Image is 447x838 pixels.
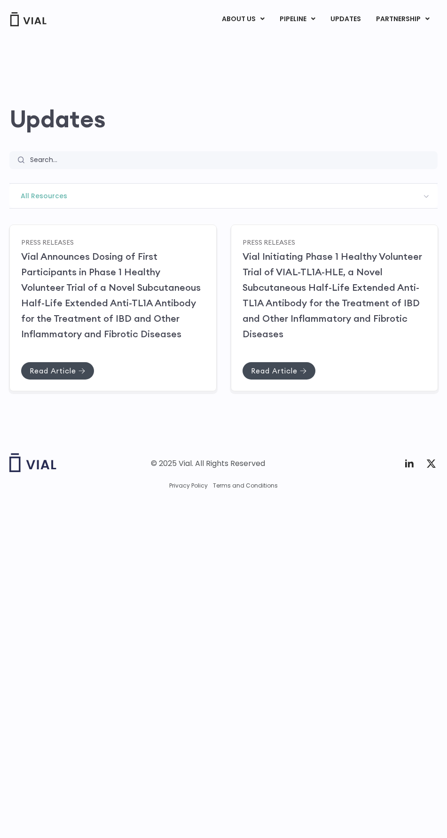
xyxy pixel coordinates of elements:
a: Vial Initiating Phase 1 Healthy Volunteer Trial of VIAL-TL1A-HLE, a Novel Subcutaneous Half-Life ... [243,250,422,340]
a: Press Releases [243,238,295,246]
a: Read Article [21,362,94,380]
a: PIPELINEMenu Toggle [272,11,322,27]
input: Search... [24,151,438,169]
a: Terms and Conditions [213,481,278,490]
span: All Resources [9,184,438,208]
a: ABOUT USMenu Toggle [214,11,272,27]
img: Vial Logo [9,12,47,26]
img: Vial logo wih "Vial" spelled out [9,453,56,472]
a: UPDATES [323,11,368,27]
span: Read Article [30,367,76,374]
a: PARTNERSHIPMenu Toggle [369,11,437,27]
a: Privacy Policy [169,481,208,490]
div: © 2025 Vial. All Rights Reserved [151,458,265,469]
a: Vial Announces Dosing of First Participants in Phase 1 Healthy Volunteer Trial of a Novel Subcuta... [21,250,201,340]
a: Read Article [243,362,315,380]
h2: Updates [9,105,438,132]
a: Press Releases [21,238,74,246]
span: Read Article [251,367,298,374]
